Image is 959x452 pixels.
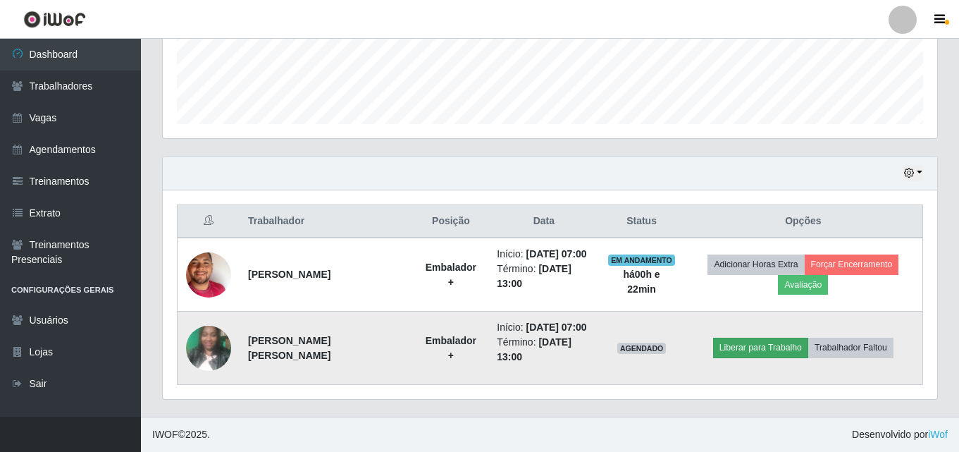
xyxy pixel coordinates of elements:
[426,262,476,288] strong: Embalador +
[240,205,414,238] th: Trabalhador
[497,320,590,335] li: Início:
[497,262,590,291] li: Término:
[488,205,599,238] th: Data
[852,427,948,442] span: Desenvolvido por
[713,338,808,358] button: Liberar para Trabalho
[248,269,330,280] strong: [PERSON_NAME]
[778,275,828,295] button: Avaliação
[414,205,489,238] th: Posição
[248,335,330,361] strong: [PERSON_NAME] [PERSON_NAME]
[608,255,675,266] span: EM ANDAMENTO
[707,255,804,274] button: Adicionar Horas Extra
[497,247,590,262] li: Início:
[426,335,476,361] strong: Embalador +
[186,235,231,315] img: 1698948532439.jpeg
[928,429,948,440] a: iWof
[526,322,587,333] time: [DATE] 07:00
[526,248,587,259] time: [DATE] 07:00
[684,205,923,238] th: Opções
[617,343,667,354] span: AGENDADO
[186,318,231,378] img: 1713098995975.jpeg
[599,205,683,238] th: Status
[152,429,178,440] span: IWOF
[623,269,660,295] strong: há 00 h e 22 min
[805,255,899,274] button: Forçar Encerramento
[497,335,590,365] li: Término:
[808,338,893,358] button: Trabalhador Faltou
[23,11,86,28] img: CoreUI Logo
[152,427,210,442] span: © 2025 .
